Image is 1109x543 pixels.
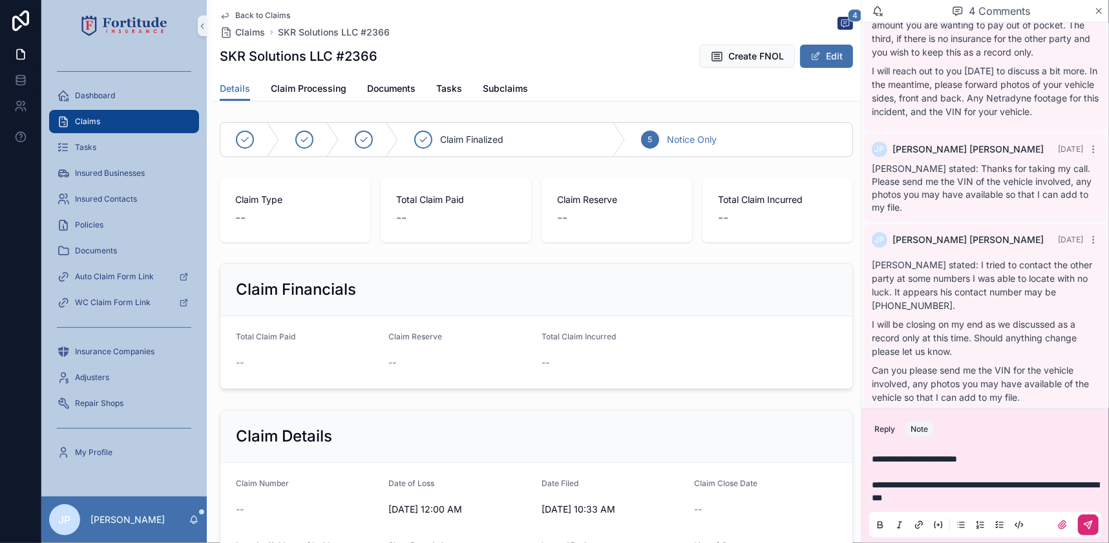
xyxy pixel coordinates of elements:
div: scrollable content [41,52,207,481]
span: Total Claim Paid [236,332,295,341]
span: Back to Claims [235,10,290,21]
span: -- [396,209,407,227]
span: Tasks [436,82,462,95]
span: [PERSON_NAME] [PERSON_NAME] [892,143,1044,156]
a: Claim Processing [271,77,346,103]
span: [DATE] [1058,144,1083,154]
span: [PERSON_NAME] [PERSON_NAME] [892,233,1044,246]
span: Subclaims [483,82,528,95]
span: 5 [648,134,653,145]
span: WC Claim Form Link [75,297,151,308]
span: Total Claim Paid [396,193,516,206]
span: Claim Processing [271,82,346,95]
span: [DATE] 12:00 AM [389,503,532,516]
span: Documents [75,246,117,256]
h1: SKR Solutions LLC #2366 [220,47,377,65]
a: Documents [367,77,416,103]
a: Adjusters [49,366,199,389]
span: Claims [75,116,100,127]
span: JP [875,144,885,154]
p: I will reach out to you [DATE] to discuss a bit more. In the meantime, please forward photos of y... [872,64,1099,118]
span: -- [236,356,244,369]
a: Tasks [49,136,199,159]
a: SKR Solutions LLC #2366 [278,26,390,39]
span: [DATE] 10:33 AM [542,503,684,516]
span: 4 [848,9,862,22]
button: Note [905,421,933,437]
span: Claim Close Date [695,478,758,488]
a: Policies [49,213,199,237]
a: Repair Shops [49,392,199,415]
span: Documents [367,82,416,95]
span: Create FNOL [728,50,784,63]
a: WC Claim Form Link [49,291,199,314]
a: Auto Claim Form Link [49,265,199,288]
a: Dashboard [49,84,199,107]
span: Insurance Companies [75,346,154,357]
span: Details [220,82,250,95]
a: Claims [220,26,265,39]
span: Date of Loss [389,478,435,488]
span: Repair Shops [75,398,123,409]
a: Insured Businesses [49,162,199,185]
span: -- [695,503,702,516]
span: Insured Businesses [75,168,145,178]
span: Auto Claim Form Link [75,271,154,282]
h2: Claim Financials [236,279,356,300]
button: Reply [869,421,900,437]
a: Back to Claims [220,10,290,21]
p: I will be closing on my end as we discussed as a record only at this time. Should anything change... [872,317,1099,358]
a: Claims [49,110,199,133]
span: 4 Comments [969,3,1031,19]
span: JP [875,235,885,245]
a: Details [220,77,250,101]
button: 4 [838,17,853,32]
span: Adjusters [75,372,109,383]
div: Note [911,424,928,434]
span: Total Claim Incurred [718,193,838,206]
span: Claim Reserve [389,332,443,341]
span: -- [718,209,728,227]
span: Claim Number [236,478,289,488]
a: Subclaims [483,77,528,103]
span: My Profile [75,447,112,458]
span: Claims [235,26,265,39]
span: -- [235,209,246,227]
button: Create FNOL [699,45,795,68]
span: Notice Only [667,133,717,146]
a: Documents [49,239,199,262]
span: Claim Reserve [557,193,677,206]
a: Insurance Companies [49,340,199,363]
a: My Profile [49,441,199,464]
span: Tasks [75,142,96,153]
span: Claim Type [235,193,355,206]
span: Total Claim Incurred [542,332,616,341]
span: JP [59,512,71,527]
span: Dashboard [75,90,115,101]
img: App logo [81,16,167,36]
span: [PERSON_NAME] stated: Thanks for taking my call. Please send me the VIN of the vehicle involved, ... [872,163,1092,213]
span: -- [389,356,397,369]
span: -- [542,356,549,369]
p: [PERSON_NAME] stated: I tried to contact the other party at some numbers I was able to locate wit... [872,258,1099,312]
p: [PERSON_NAME] [90,513,165,526]
button: Edit [800,45,853,68]
span: -- [557,209,567,227]
span: -- [236,503,244,516]
span: Policies [75,220,103,230]
span: Insured Contacts [75,194,137,204]
span: Date Filed [542,478,578,488]
a: Tasks [436,77,462,103]
span: Claim Finalized [440,133,503,146]
h2: Claim Details [236,426,332,447]
p: Can you please send me the VIN for the vehicle involved, any photos you may have available of the... [872,363,1099,404]
span: [DATE] [1058,235,1083,244]
a: Insured Contacts [49,187,199,211]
